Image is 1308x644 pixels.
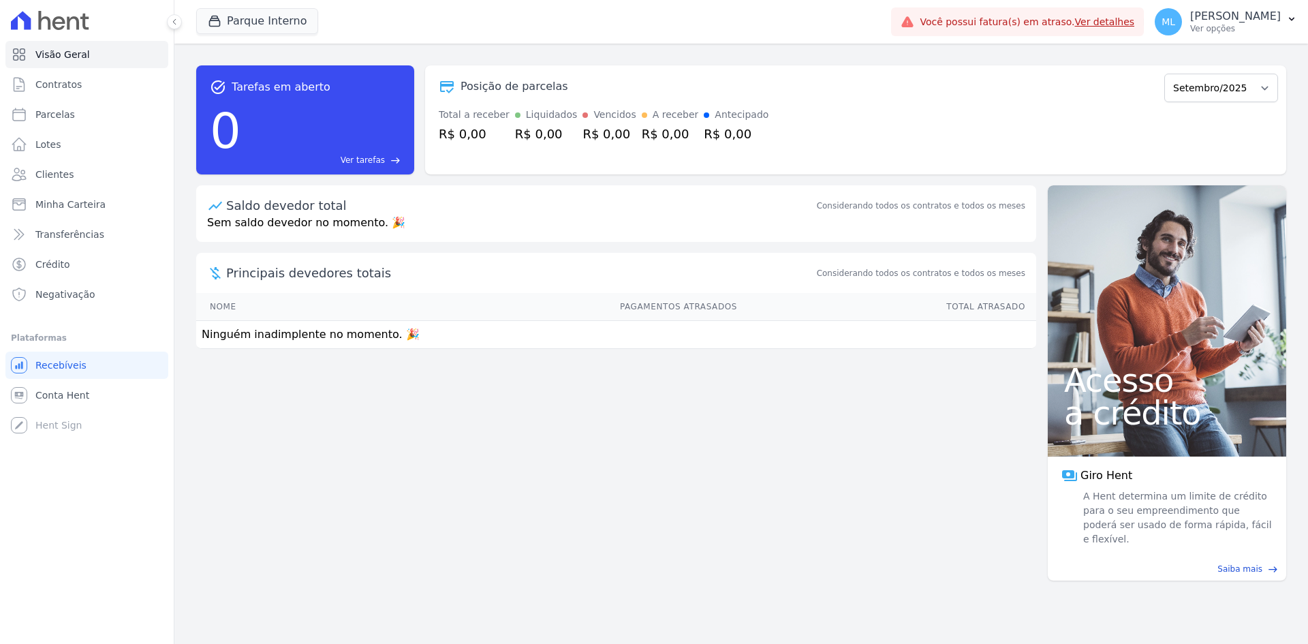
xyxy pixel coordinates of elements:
span: Minha Carteira [35,198,106,211]
span: Clientes [35,168,74,181]
span: Tarefas em aberto [232,79,330,95]
a: Negativação [5,281,168,308]
span: task_alt [210,79,226,95]
button: Parque Interno [196,8,318,34]
div: A receber [653,108,699,122]
a: Minha Carteira [5,191,168,218]
span: Principais devedores totais [226,264,814,282]
a: Crédito [5,251,168,278]
a: Clientes [5,161,168,188]
div: Antecipado [715,108,768,122]
span: Negativação [35,288,95,301]
span: Saiba mais [1217,563,1262,575]
a: Parcelas [5,101,168,128]
div: 0 [210,95,241,166]
th: Pagamentos Atrasados [346,293,738,321]
a: Ver detalhes [1075,16,1135,27]
span: Recebíveis [35,358,87,372]
th: Nome [196,293,346,321]
span: Lotes [35,138,61,151]
div: R$ 0,00 [582,125,636,143]
span: ML [1162,17,1175,27]
a: Lotes [5,131,168,158]
button: ML [PERSON_NAME] Ver opções [1144,3,1308,41]
span: Crédito [35,258,70,271]
p: Sem saldo devedor no momento. 🎉 [196,215,1036,242]
span: east [1268,564,1278,574]
div: R$ 0,00 [704,125,768,143]
a: Ver tarefas east [247,154,401,166]
span: Considerando todos os contratos e todos os meses [817,267,1025,279]
th: Total Atrasado [738,293,1036,321]
div: R$ 0,00 [515,125,578,143]
div: Considerando todos os contratos e todos os meses [817,200,1025,212]
div: Total a receber [439,108,510,122]
div: R$ 0,00 [439,125,510,143]
span: east [390,155,401,166]
div: Vencidos [593,108,636,122]
a: Recebíveis [5,352,168,379]
span: Giro Hent [1080,467,1132,484]
span: Você possui fatura(s) em atraso. [920,15,1134,29]
span: Parcelas [35,108,75,121]
span: A Hent determina um limite de crédito para o seu empreendimento que poderá ser usado de forma ráp... [1080,489,1273,547]
span: Conta Hent [35,388,89,402]
p: Ver opções [1190,23,1281,34]
span: a crédito [1064,397,1270,429]
a: Saiba mais east [1056,563,1278,575]
span: Visão Geral [35,48,90,61]
span: Ver tarefas [341,154,385,166]
a: Transferências [5,221,168,248]
a: Conta Hent [5,382,168,409]
div: Posição de parcelas [461,78,568,95]
span: Contratos [35,78,82,91]
div: Saldo devedor total [226,196,814,215]
div: R$ 0,00 [642,125,699,143]
p: [PERSON_NAME] [1190,10,1281,23]
span: Transferências [35,228,104,241]
span: Acesso [1064,364,1270,397]
a: Visão Geral [5,41,168,68]
div: Liquidados [526,108,578,122]
a: Contratos [5,71,168,98]
div: Plataformas [11,330,163,346]
td: Ninguém inadimplente no momento. 🎉 [196,321,1036,349]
